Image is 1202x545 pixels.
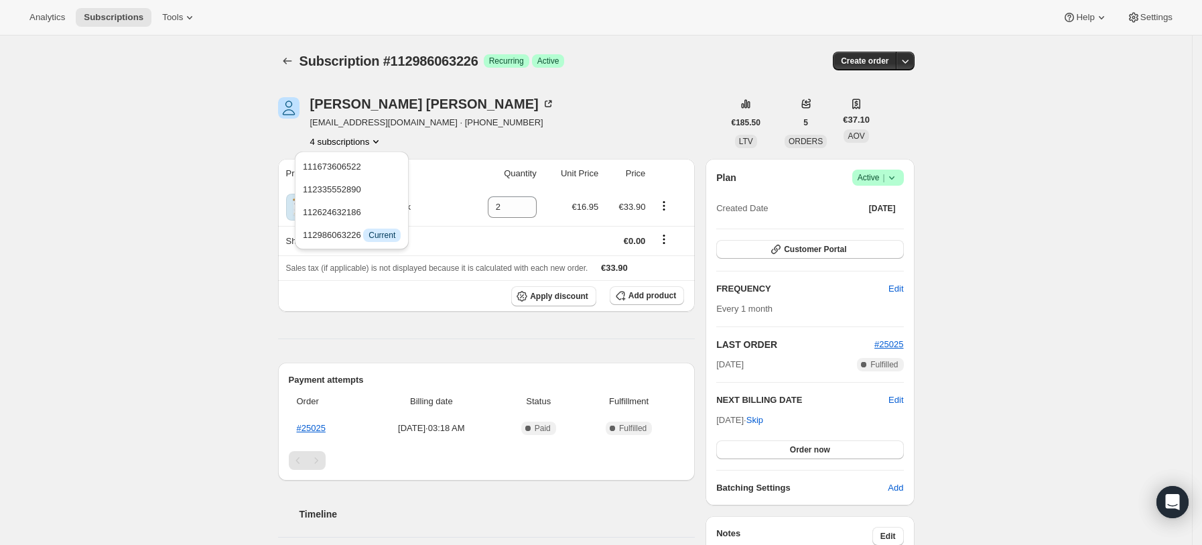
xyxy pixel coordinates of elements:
[602,159,649,188] th: Price
[874,338,903,351] button: #25025
[369,230,395,241] span: Current
[858,171,898,184] span: Active
[162,12,183,23] span: Tools
[572,202,598,212] span: €16.95
[880,278,911,300] button: Edit
[870,359,898,370] span: Fulfilled
[299,54,478,68] span: Subscription #112986063226
[310,97,555,111] div: [PERSON_NAME] [PERSON_NAME]
[716,358,744,371] span: [DATE]
[784,244,846,255] span: Customer Portal
[746,414,763,427] span: Skip
[278,159,464,188] th: Product
[624,236,646,246] span: €0.00
[367,422,495,435] span: [DATE] · 03:18 AM
[299,178,405,200] button: 112335552890
[29,12,65,23] span: Analytics
[716,304,773,314] span: Every 1 month
[1140,12,1173,23] span: Settings
[619,202,646,212] span: €33.90
[738,410,771,431] button: Skip
[464,159,541,188] th: Quantity
[503,395,574,408] span: Status
[286,263,588,273] span: Sales tax (if applicable) is not displayed because it is calculated with each new order.
[880,531,896,542] span: Edit
[303,230,401,240] span: 112986063226
[299,201,405,223] button: 112624632186
[601,263,628,273] span: €33.90
[582,395,676,408] span: Fulfillment
[535,423,551,434] span: Paid
[310,135,383,148] button: Product actions
[76,8,151,27] button: Subscriptions
[278,52,297,70] button: Subscriptions
[716,202,768,215] span: Created Date
[716,282,888,296] h2: FREQUENCY
[530,291,588,302] span: Apply discount
[278,97,299,119] span: Ihuoma Victoria Ogbonna
[833,52,896,70] button: Create order
[716,415,763,425] span: [DATE] ·
[299,156,405,177] button: 111673606522
[888,393,903,407] button: Edit
[21,8,73,27] button: Analytics
[310,116,555,129] span: [EMAIL_ADDRESS][DOMAIN_NAME] · [PHONE_NUMBER]
[716,481,888,495] h6: Batching Settings
[367,395,495,408] span: Billing date
[610,286,684,305] button: Add product
[880,477,911,499] button: Add
[874,339,903,349] a: #25025
[888,282,903,296] span: Edit
[84,12,143,23] span: Subscriptions
[841,56,888,66] span: Create order
[803,117,808,128] span: 5
[732,117,760,128] span: €185.50
[299,507,695,521] h2: Timeline
[724,113,769,132] button: €185.50
[289,387,364,416] th: Order
[739,137,753,146] span: LTV
[286,194,313,221] img: product img
[843,113,870,127] span: €37.10
[716,240,903,259] button: Customer Portal
[489,56,524,66] span: Recurring
[537,56,559,66] span: Active
[861,199,904,218] button: [DATE]
[1119,8,1181,27] button: Settings
[795,113,816,132] button: 5
[1076,12,1094,23] span: Help
[278,226,464,255] th: Shipping
[653,198,675,213] button: Product actions
[716,440,903,459] button: Order now
[289,451,685,470] nav: Pagination
[289,373,685,387] h2: Payment attempts
[299,224,405,245] button: 112986063226 InfoCurrent
[716,338,874,351] h2: LAST ORDER
[619,423,647,434] span: Fulfilled
[888,481,903,495] span: Add
[790,444,830,455] span: Order now
[1055,8,1116,27] button: Help
[848,131,864,141] span: AOV
[716,171,736,184] h2: Plan
[1156,486,1189,518] div: Open Intercom Messenger
[303,162,361,172] span: 111673606522
[882,172,884,183] span: |
[653,232,675,247] button: Shipping actions
[869,203,896,214] span: [DATE]
[303,184,361,194] span: 112335552890
[303,207,361,217] span: 112624632186
[154,8,204,27] button: Tools
[789,137,823,146] span: ORDERS
[511,286,596,306] button: Apply discount
[716,393,888,407] h2: NEXT BILLING DATE
[541,159,603,188] th: Unit Price
[628,290,676,301] span: Add product
[297,423,326,433] a: #25025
